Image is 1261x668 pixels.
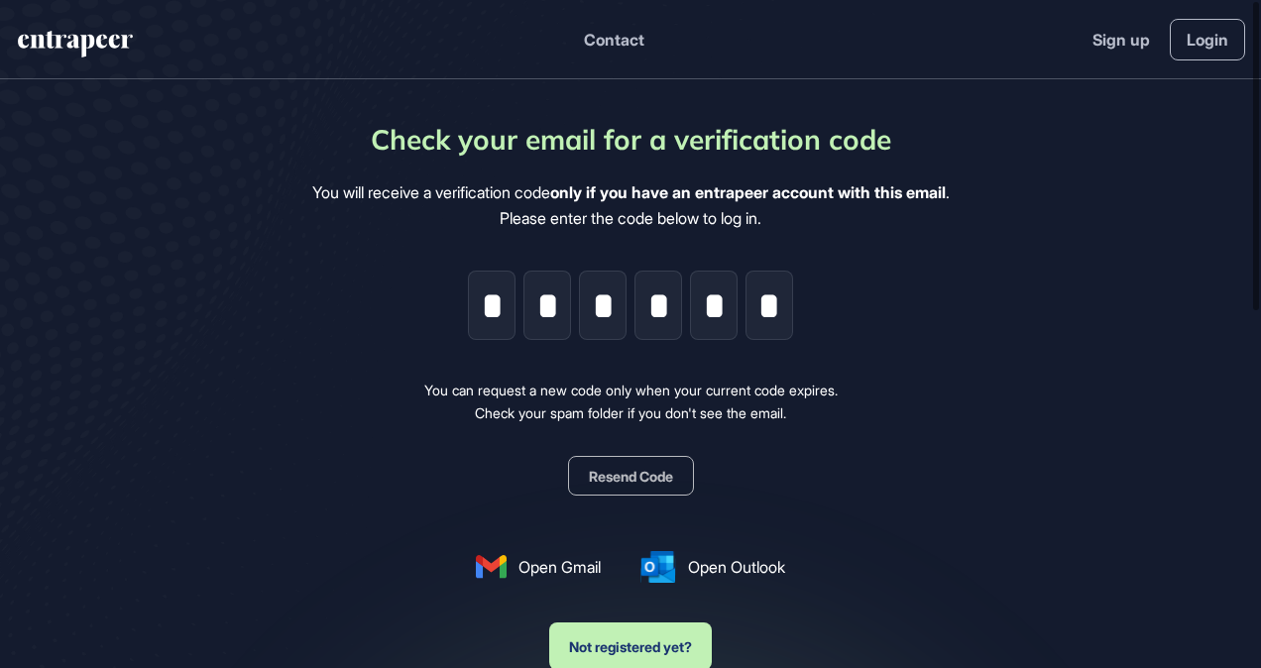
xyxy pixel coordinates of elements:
a: Open Gmail [476,555,602,579]
div: You will receive a verification code . Please enter the code below to log in. [312,180,950,231]
a: Open Outlook [640,551,785,583]
button: Resend Code [568,456,694,496]
button: Contact [584,27,644,53]
b: only if you have an entrapeer account with this email [550,182,946,202]
span: Open Gmail [518,555,601,579]
a: Login [1170,19,1245,60]
a: Sign up [1092,28,1150,52]
div: Check your email for a verification code [371,119,891,161]
a: entrapeer-logo [16,31,135,64]
span: Open Outlook [688,555,785,579]
div: You can request a new code only when your current code expires. Check your spam folder if you don... [424,380,838,424]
